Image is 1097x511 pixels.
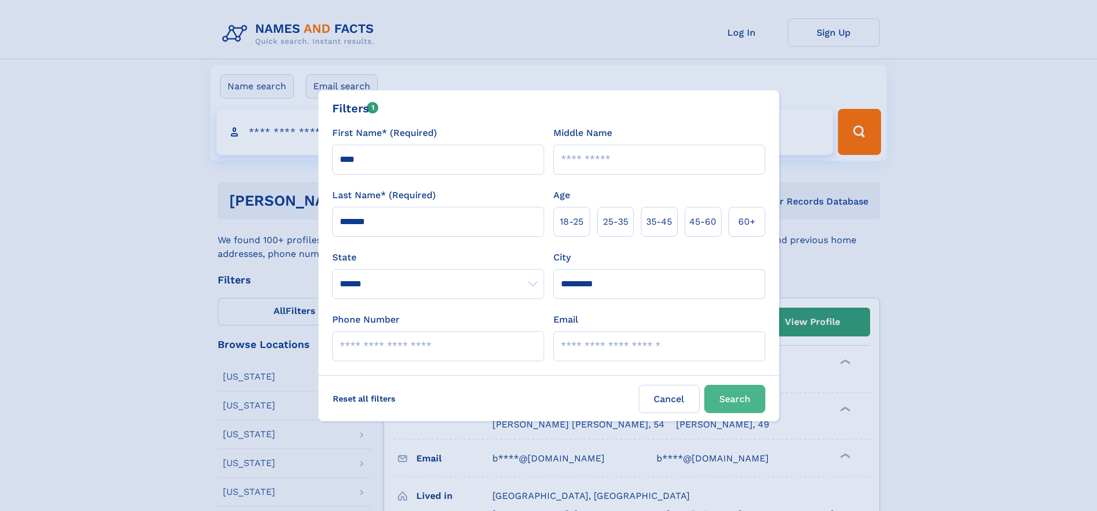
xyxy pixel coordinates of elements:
[738,215,756,229] span: 60+
[553,126,612,140] label: Middle Name
[646,215,672,229] span: 35‑45
[332,188,436,202] label: Last Name* (Required)
[553,251,571,264] label: City
[332,100,379,117] div: Filters
[332,251,544,264] label: State
[603,215,628,229] span: 25‑35
[332,126,437,140] label: First Name* (Required)
[704,385,765,413] button: Search
[689,215,716,229] span: 45‑60
[325,385,403,412] label: Reset all filters
[560,215,583,229] span: 18‑25
[553,313,578,327] label: Email
[639,385,700,413] label: Cancel
[332,313,400,327] label: Phone Number
[553,188,570,202] label: Age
